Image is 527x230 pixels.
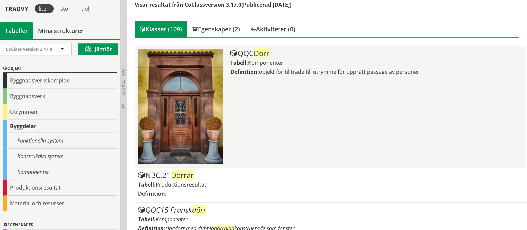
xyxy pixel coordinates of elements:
div: dölj [77,4,95,13]
div: Egenskaper [3,221,117,229]
div: Utrymmen [3,104,117,120]
div: Klasser (109) [135,21,187,37]
span: Komponenter [248,59,283,66]
img: Tabell [138,49,223,164]
div: Byggdelar [3,120,117,133]
span: Dörr [254,48,269,58]
div: Byggnadsverkskomplex [3,73,117,88]
label: Definition: [138,190,167,197]
div: Trädvy [1,5,32,12]
span: Visar resultat från CoClassversion 3.17.0 [135,1,241,8]
div: Produktionsresultat [3,180,117,196]
div: NBC.21 [138,171,522,179]
span: dörr [192,205,206,215]
div: Material och resurser [3,196,117,211]
div: QQC15 Fransk [138,206,522,214]
label: Tabell: [230,59,248,66]
a: Mina strukturer [33,22,89,39]
span: (Publicerad [DATE]) [241,1,291,8]
button: Jämför [78,43,118,55]
span: CoClass Version 3.17.0 [6,46,52,52]
div: Egenskaper (2) [187,21,245,37]
label: Definition: [230,68,259,75]
div: Byggnadsverk [3,88,117,104]
div: QQC [230,49,522,57]
div: Funktionella system [3,133,117,149]
span: objekt för tillträde till utrymme för upprätt passage av personer [259,68,419,75]
span: Produktionsresultat [156,181,206,188]
div: liten [35,4,54,13]
div: Objekt [3,65,117,73]
label: Tabell: [138,181,156,188]
span: Dölj trädvy [120,69,126,95]
span: Komponenter [156,216,187,223]
div: stor [56,4,75,13]
div: Aktiviteter (0) [245,21,300,37]
span: Dörrar [171,170,194,180]
label: Tabell: [138,216,156,223]
div: Komponenter [3,164,117,180]
div: Konstruktiva system [3,149,117,164]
